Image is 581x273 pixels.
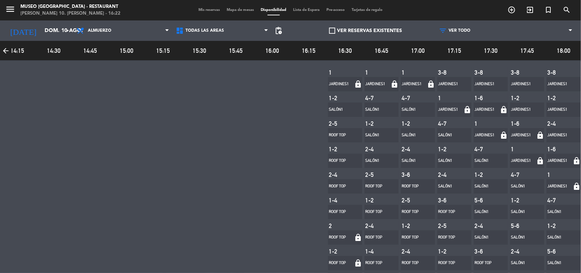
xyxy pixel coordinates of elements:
div: Jardines1 [547,132,571,139]
div: Roof Top [365,209,389,215]
div: 4-7 [438,120,455,127]
div: 1-4 [365,248,382,255]
i: menu [5,4,15,14]
div: Salón1 [365,157,389,164]
i: lock [389,80,399,88]
div: Roof Top [329,209,353,215]
div: Salón1 [547,260,571,267]
span: 15:00 [110,46,144,56]
div: Roof Top [402,209,425,215]
i: search [563,6,571,14]
div: Roof Top [365,234,389,241]
div: Salón1 [438,132,462,139]
div: 1-2 [511,94,528,102]
div: 1-2 [438,248,455,255]
span: 16:45 [365,46,399,56]
div: 1-2 [329,94,346,102]
div: Salón1 [438,157,462,164]
div: 1-2 [329,248,346,255]
div: Jardines1 [547,106,571,113]
div: 1-2 [474,171,491,178]
div: 2-4 [474,222,491,229]
div: Roof Top [438,260,462,267]
div: Roof Top [474,260,498,267]
label: VER RESERVAS EXISTENTES [329,27,402,35]
div: 2-4 [438,171,455,178]
div: 1 [474,120,491,127]
div: Salón1 [402,157,425,164]
div: Roof Top [329,157,353,164]
span: 16:30 [328,46,362,56]
div: 3-8 [438,69,455,76]
div: 2-4 [402,248,419,255]
span: 17:00 [401,46,435,56]
div: Roof Top [329,183,353,190]
span: 15:45 [219,46,253,56]
div: 1-2 [329,146,346,153]
i: add_circle_outline [507,6,516,14]
i: lock [498,131,508,139]
span: Almuerzo [88,28,111,33]
div: 2-5 [438,222,455,229]
div: 1 [365,69,382,76]
div: Jardines1 [474,106,498,113]
div: 1-2 [547,222,564,229]
div: Salón1 [547,209,571,215]
div: Salón1 [511,234,535,241]
div: Salón1 [329,106,353,113]
span: Disponibilidad [257,8,290,12]
div: Salón1 [511,183,535,190]
div: 5-6 [511,222,528,229]
span: pending_actions [275,27,283,35]
div: 1-6 [547,146,564,153]
span: Mis reservas [195,8,223,12]
div: Jardines1 [474,132,498,139]
div: Roof Top [365,183,389,190]
div: Salón1 [547,234,571,241]
i: lock [462,106,471,114]
div: Jardines1 [329,81,352,88]
div: Jardines1 [438,106,462,113]
div: 2-5 [329,120,346,127]
i: lock [571,182,581,191]
div: 1-2 [511,197,528,204]
i: lock [352,80,362,88]
div: Salón1 [474,234,498,241]
i: exit_to_app [526,6,534,14]
span: Lista de Espera [290,8,323,12]
div: 1 [547,171,564,178]
div: 1-2 [438,146,455,153]
div: 3-8 [474,69,491,76]
div: 1 [402,69,419,76]
div: Jardines1 [511,106,535,113]
div: 3-8 [547,69,564,76]
div: Salón1 [402,106,425,113]
span: 17:15 [437,46,472,56]
div: 1-2 [365,197,382,204]
div: Museo [GEOGRAPHIC_DATA] - Restaurant [20,3,120,10]
i: lock [352,233,362,242]
span: 17:30 [474,46,508,56]
span: 14:30 [37,46,71,56]
span: 15:30 [182,46,217,56]
div: 3-8 [511,69,528,76]
div: Jardines1 [547,81,571,88]
div: Jardines1 [474,81,498,88]
div: Jardines1 [511,81,535,88]
div: 1-2 [365,120,382,127]
div: Jardines1 [547,157,571,164]
div: Jardines1 [547,183,571,190]
div: 1-2 [402,120,419,127]
div: 2-4 [547,120,564,127]
div: Jardines1 [511,157,534,164]
span: Tarjetas de regalo [348,8,386,12]
div: 1-2 [547,94,564,102]
div: 2-4 [402,146,419,153]
div: Roof Top [402,183,425,190]
span: 14:15 [0,46,35,56]
i: lock [534,131,544,139]
div: Roof Top [402,260,425,267]
i: lock [571,157,581,165]
div: Salón1 [511,209,535,215]
div: 4-7 [511,171,528,178]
